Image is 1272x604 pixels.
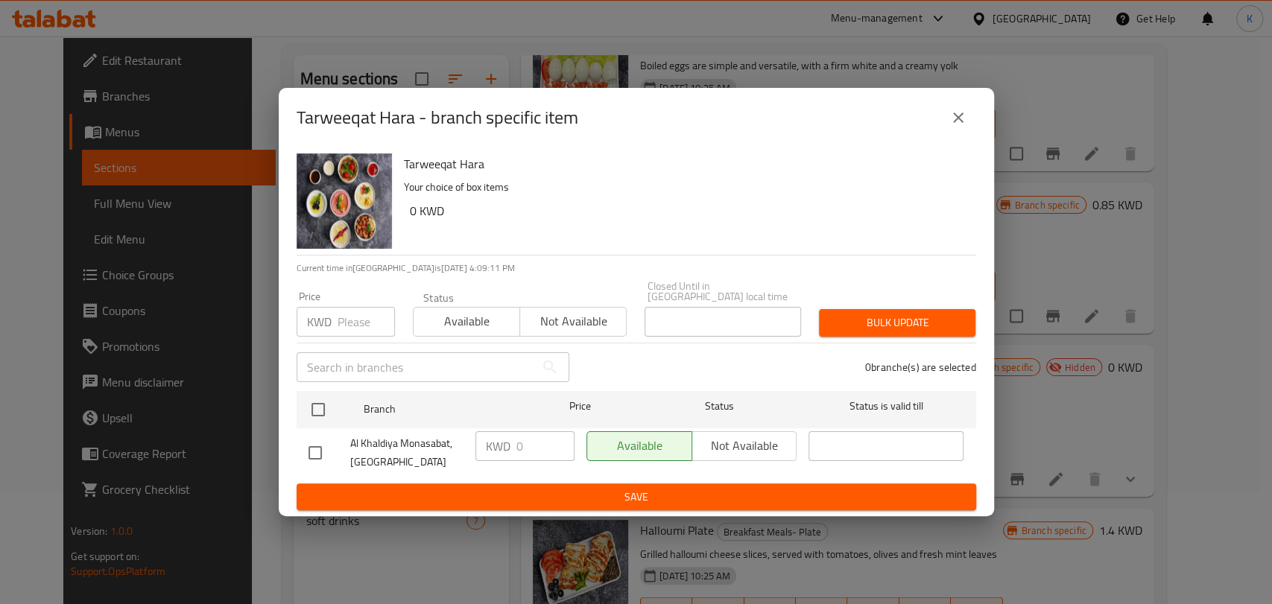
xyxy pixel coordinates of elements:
[297,106,578,130] h2: Tarweeqat Hara - branch specific item
[819,309,975,337] button: Bulk update
[338,307,395,337] input: Please enter price
[404,178,964,197] p: Your choice of box items
[410,200,964,221] h6: 0 KWD
[297,352,535,382] input: Search in branches
[297,261,976,275] p: Current time in [GEOGRAPHIC_DATA] is [DATE] 4:09:11 PM
[307,313,332,331] p: KWD
[519,307,627,337] button: Not available
[308,488,964,506] span: Save
[940,100,976,136] button: close
[809,397,964,416] span: Status is valid till
[642,397,797,416] span: Status
[413,307,520,337] button: Available
[526,311,621,332] span: Not available
[486,437,510,455] p: KWD
[516,431,575,461] input: Please enter price
[404,153,964,174] h6: Tarweeqat Hara
[831,314,964,332] span: Bulk update
[531,397,630,416] span: Price
[364,400,519,419] span: Branch
[350,434,463,471] span: Al Khaldiya Monasabat, [GEOGRAPHIC_DATA]
[297,153,392,249] img: Tarweeqat Hara
[865,360,976,375] p: 0 branche(s) are selected
[420,311,514,332] span: Available
[297,483,976,511] button: Save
